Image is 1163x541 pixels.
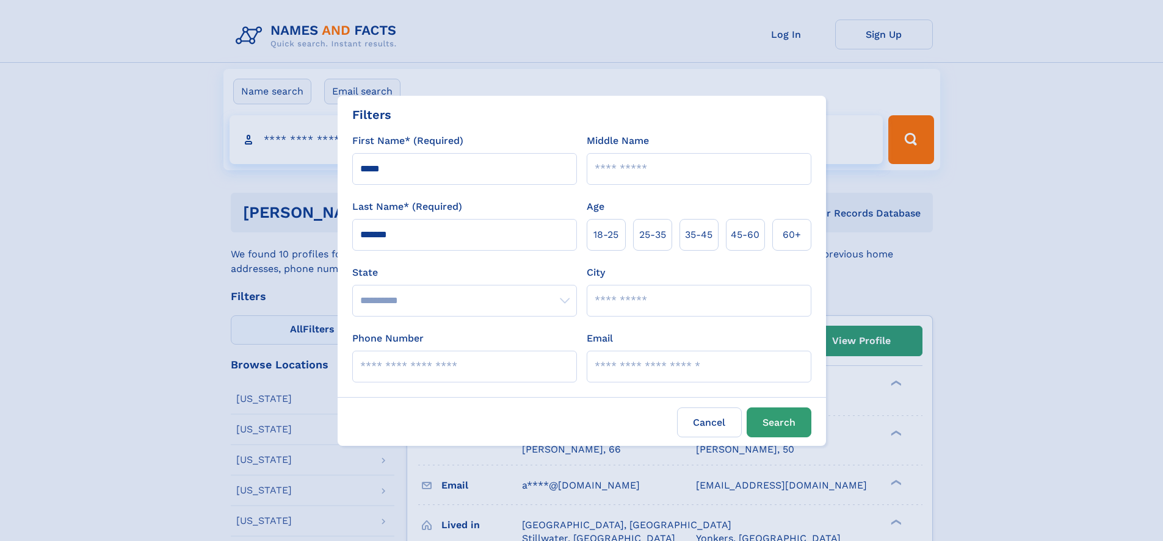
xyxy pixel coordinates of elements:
label: Age [587,199,604,214]
label: Email [587,331,613,346]
span: 25‑35 [639,228,666,242]
span: 60+ [783,228,801,242]
label: Middle Name [587,134,649,148]
label: Last Name* (Required) [352,199,462,214]
label: City [587,265,605,280]
label: First Name* (Required) [352,134,463,148]
span: 35‑45 [685,228,712,242]
span: 18‑25 [593,228,618,242]
button: Search [747,407,811,437]
div: Filters [352,106,391,124]
label: Cancel [677,407,742,437]
span: 45‑60 [731,228,759,242]
label: Phone Number [352,331,424,346]
label: State [352,265,577,280]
